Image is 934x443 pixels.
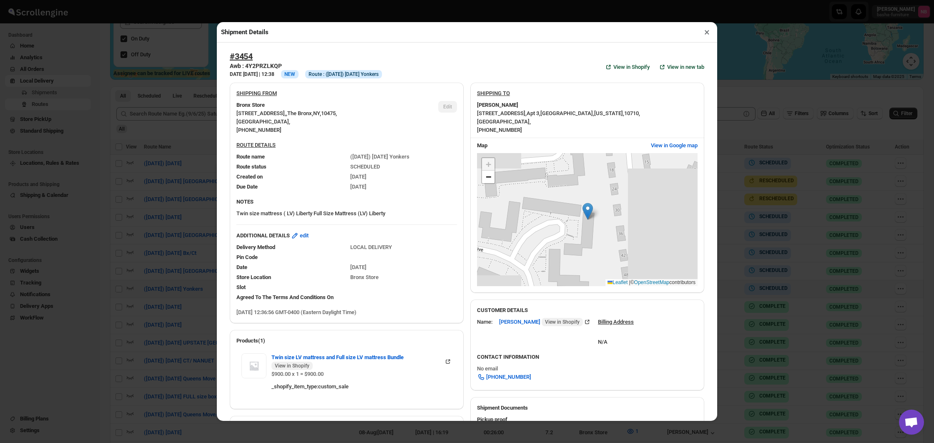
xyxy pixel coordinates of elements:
[667,63,704,71] span: View in new tab
[236,127,281,133] span: [PHONE_NUMBER]
[624,110,640,116] span: 10710 ,
[482,171,495,183] a: Zoom out
[477,353,698,361] h3: CONTACT INFORMATION
[701,26,713,38] button: ×
[271,383,452,391] div: _shopify_item_type : custom_sale
[477,365,498,372] span: No email
[545,319,580,325] span: View in Shopify
[350,174,367,180] span: [DATE]
[477,118,531,125] span: [GEOGRAPHIC_DATA] ,
[598,330,634,346] div: N/A
[236,199,254,205] b: NOTES
[236,274,271,280] span: Store Location
[470,412,704,439] div: N/A
[236,254,258,260] span: Pin Code
[499,318,583,326] span: [PERSON_NAME]
[236,110,286,116] span: [STREET_ADDRESS] ,
[236,264,247,270] span: Date
[582,203,593,220] img: Marker
[241,353,266,378] img: Item
[236,164,266,170] span: Route status
[477,127,522,133] span: [PHONE_NUMBER]
[350,264,367,270] span: [DATE]
[230,71,274,78] h3: DATE
[629,279,630,285] span: |
[486,171,491,182] span: −
[486,159,491,169] span: +
[313,110,321,116] span: NY ,
[230,51,253,61] button: #3454
[499,319,591,325] a: [PERSON_NAME] View in Shopify
[286,110,287,116] span: ,
[477,404,698,412] h2: Shipment Documents
[350,164,380,170] span: SCHEDULED
[230,62,382,70] h3: Awb : 4Y2PRZLKQP
[236,184,258,190] span: Due Date
[284,71,295,77] span: NEW
[286,229,314,242] button: edit
[477,318,492,326] div: Name:
[477,90,510,96] u: SHIPPING TO
[236,101,265,109] b: Bronx Store
[477,101,518,109] b: [PERSON_NAME]
[300,232,309,240] span: edit
[236,284,246,290] span: Slot
[599,60,655,74] a: View in Shopify
[321,110,337,116] span: 10475 ,
[605,279,698,286] div: © contributors
[477,142,487,149] b: Map
[350,154,409,160] span: ([DATE]) [DATE] Yonkers
[236,232,290,240] b: ADDITIONAL DETAILS
[350,244,392,250] span: LOCAL DELIVERY
[477,306,698,315] h3: CUSTOMER DETAILS
[472,370,536,384] a: [PHONE_NUMBER]
[350,184,367,190] span: [DATE]
[608,279,628,285] a: Leaflet
[477,110,527,116] span: [STREET_ADDRESS] ,
[651,141,698,150] span: View in Google map
[477,415,698,424] h3: Pickup proof
[221,28,269,36] h2: Shipment Details
[236,118,290,125] span: [GEOGRAPHIC_DATA] ,
[594,110,624,116] span: [US_STATE] ,
[309,71,379,78] span: Route : ([DATE]) [DATE] Yonkers
[243,71,274,77] b: [DATE] | 12:38
[613,63,650,71] span: View in Shopify
[646,139,703,152] button: View in Google map
[236,244,275,250] span: Delivery Method
[236,154,265,160] span: Route name
[385,420,462,433] button: View Payment Transactions
[350,274,379,280] span: Bronx Store
[540,110,594,116] span: [GEOGRAPHIC_DATA] ,
[236,337,457,345] h2: Products(1)
[486,373,531,381] span: [PHONE_NUMBER]
[634,279,670,285] a: OpenStreetMap
[236,142,276,148] u: ROUTE DETAILS
[271,371,324,377] span: $900.00 x 1 = $900.00
[236,309,357,315] span: [DATE] 12:36:56 GMT-0400 (Eastern Daylight Time)
[271,354,452,360] a: Twin size LV mattress and Full size LV mattress Bundle View in Shopify
[275,362,309,369] span: View in Shopify
[236,209,457,218] p: Twin size mattress ( LV) Liberty Full Size Mattress (LV) Liberty
[236,294,334,300] span: Agreed To The Terms And Conditions On
[653,60,709,74] button: View in new tab
[598,319,634,325] u: Billing Address
[527,110,540,116] span: Apt 3 ,
[271,353,444,370] span: Twin size LV mattress and Full size LV mattress Bundle
[482,158,495,171] a: Zoom in
[287,110,313,116] span: The Bronx ,
[236,90,277,96] u: SHIPPING FROM
[899,410,924,435] a: Open chat
[236,174,263,180] span: Created on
